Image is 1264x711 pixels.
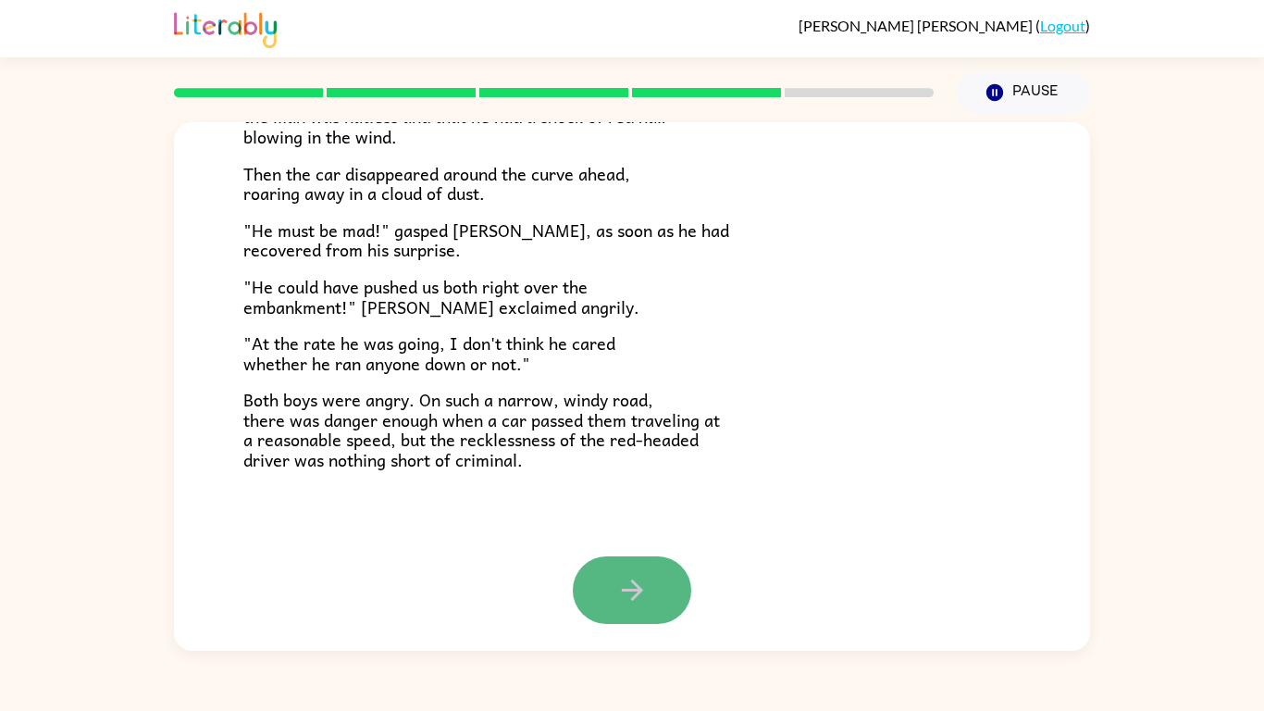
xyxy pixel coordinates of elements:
[243,386,720,473] span: Both boys were angry. On such a narrow, windy road, there was danger enough when a car passed the...
[174,7,277,48] img: Literably
[243,217,729,264] span: "He must be mad!" gasped [PERSON_NAME], as soon as he had recovered from his surprise.
[799,17,1035,34] span: [PERSON_NAME] [PERSON_NAME]
[799,17,1090,34] div: ( )
[1040,17,1085,34] a: Logout
[243,330,615,377] span: "At the rate he was going, I don't think he cared whether he ran anyone down or not."
[956,71,1090,114] button: Pause
[243,273,639,320] span: "He could have pushed us both right over the embankment!" [PERSON_NAME] exclaimed angrily.
[243,160,630,207] span: Then the car disappeared around the curve ahead, roaring away in a cloud of dust.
